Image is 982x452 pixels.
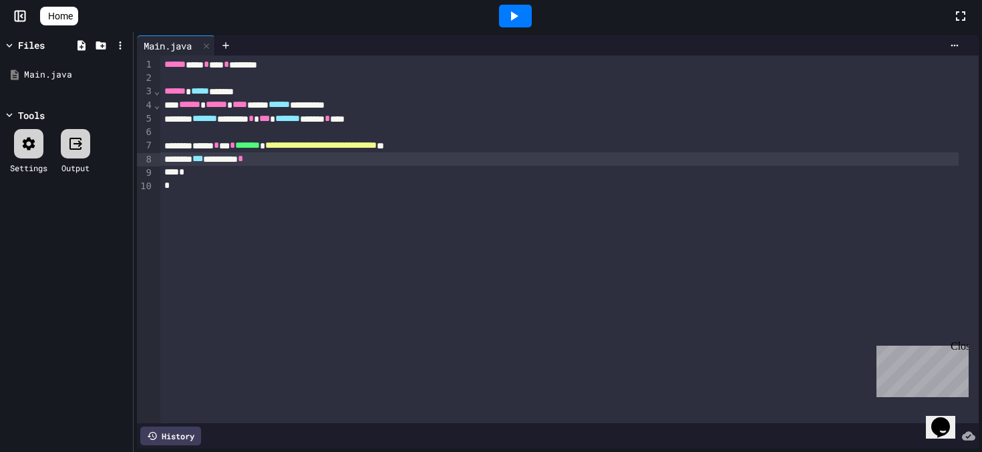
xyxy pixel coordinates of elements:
[5,5,92,85] div: Chat with us now!Close
[137,139,154,152] div: 7
[137,39,198,53] div: Main.java
[137,85,154,98] div: 3
[18,108,45,122] div: Tools
[140,427,201,445] div: History
[137,58,154,72] div: 1
[137,99,154,112] div: 4
[926,399,969,439] iframe: chat widget
[137,35,215,55] div: Main.java
[137,112,154,126] div: 5
[10,162,47,174] div: Settings
[48,9,73,23] span: Home
[154,100,160,110] span: Fold line
[871,340,969,397] iframe: chat widget
[137,126,154,139] div: 6
[137,153,154,166] div: 8
[40,7,78,25] a: Home
[154,86,160,96] span: Fold line
[137,180,154,193] div: 10
[24,68,128,82] div: Main.java
[18,38,45,52] div: Files
[61,162,90,174] div: Output
[137,72,154,85] div: 2
[137,166,154,180] div: 9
